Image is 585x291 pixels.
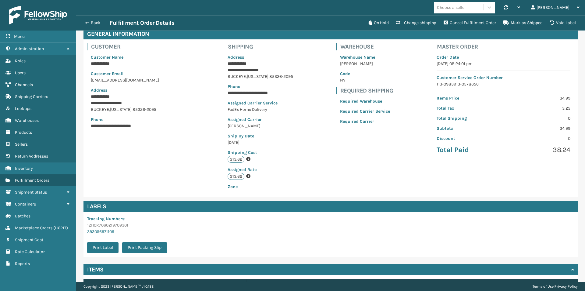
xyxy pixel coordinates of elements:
[133,107,156,112] span: 85326-2095
[15,118,39,123] span: Warehouses
[247,74,268,79] span: [US_STATE]
[437,4,466,11] div: Choose a seller
[546,17,580,29] button: Void Label
[228,184,293,190] p: Zone
[83,282,154,291] p: Copyright 2023 [PERSON_NAME]™ v 1.0.188
[83,201,578,212] h4: Labels
[15,166,33,171] span: Inventory
[15,249,45,254] span: Rate Calculator
[91,88,107,93] span: Address
[15,202,36,207] span: Containers
[437,105,500,111] p: Total Tax
[15,154,48,159] span: Return Addresses
[110,19,174,27] h3: Fulfillment Order Details
[550,20,554,25] i: VOIDLABEL
[507,145,570,155] p: 38.24
[340,77,390,83] p: NV
[228,106,293,113] p: FedEx Home Delivery
[228,83,293,90] p: Phone
[82,20,110,26] button: Back
[228,123,293,129] p: [PERSON_NAME]
[9,6,67,24] img: logo
[533,282,578,291] div: |
[228,139,293,146] p: [DATE]
[340,54,390,60] p: Warehouse Name
[15,94,48,99] span: Shipping Carriers
[228,149,293,156] p: Shipping Cost
[340,87,394,94] h4: Required Shipping
[15,58,26,64] span: Roles
[437,81,570,87] p: 113-0983913-0578656
[228,166,293,173] p: Assigned Rate
[87,222,171,228] p: 1ZH0R7060219709301
[83,28,578,39] h4: General Information
[228,43,297,50] h4: Shipping
[507,95,570,101] p: 34.99
[507,135,570,142] p: 0
[87,216,126,221] span: Tracking Numbers :
[437,95,500,101] p: Items Price
[91,43,185,50] h4: Customer
[437,145,500,155] p: Total Paid
[555,284,578,289] a: Privacy Policy
[340,98,390,104] p: Required Warehouse
[15,190,47,195] span: Shipment Status
[91,116,181,123] p: Phone
[396,20,400,25] i: Change shipping
[110,107,132,112] span: [US_STATE]
[15,130,32,135] span: Products
[500,17,546,29] button: Mark as Shipped
[53,225,68,231] span: ( 116217 )
[15,225,52,231] span: Marketplace Orders
[87,242,119,253] button: Print Label
[15,70,26,75] span: Users
[87,229,114,234] a: 393056971109
[91,77,181,83] p: [EMAIL_ADDRESS][DOMAIN_NAME]
[15,178,49,183] span: Fulfillment Orders
[507,125,570,132] p: 34.99
[89,281,241,286] label: Product Name
[437,115,500,122] p: Total Shipping
[368,20,372,25] i: On Hold
[122,242,167,253] button: Print Packing Slip
[228,156,244,163] p: $13.62
[340,71,390,77] p: Code
[15,237,43,242] span: Shipment Cost
[228,74,246,79] span: BUCKEYE
[340,108,390,115] p: Required Carrier Service
[109,107,110,112] span: ,
[87,266,104,273] h4: Items
[15,213,30,219] span: Batches
[246,74,247,79] span: ,
[437,60,570,67] p: [DATE] 08:24:01 pm
[444,20,448,25] i: Cancel Fulfillment Order
[437,54,570,60] p: Order Date
[437,43,574,50] h4: Master Order
[91,54,181,60] p: Customer Name
[340,60,390,67] p: [PERSON_NAME]
[440,17,500,29] button: Cancel Fulfillment Order
[15,46,44,51] span: Administration
[503,20,509,25] i: Mark as Shipped
[437,75,570,81] p: Customer Service Order Number
[228,116,293,123] p: Assigned Carrier
[228,100,293,106] p: Assigned Carrier Service
[507,115,570,122] p: 0
[91,107,109,112] span: BUCKEYE
[437,125,500,132] p: Subtotal
[269,74,293,79] span: 85326-2095
[365,17,392,29] button: On Hold
[252,281,404,286] label: SKU
[14,34,25,39] span: Menu
[416,281,568,286] label: Quantity
[15,142,28,147] span: Sellers
[91,71,181,77] p: Customer Email
[340,118,390,125] p: Required Carrier
[228,133,293,139] p: Ship By Date
[15,261,30,266] span: Reports
[15,82,33,87] span: Channels
[228,173,244,180] p: $13.62
[437,135,500,142] p: Discount
[507,105,570,111] p: 3.25
[228,55,244,60] span: Address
